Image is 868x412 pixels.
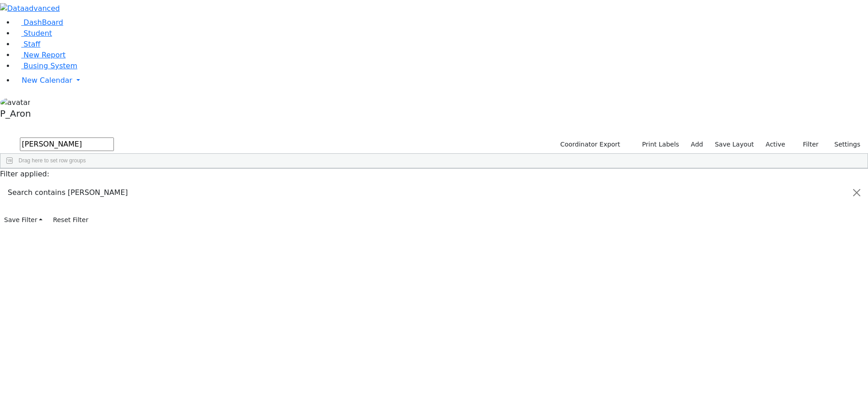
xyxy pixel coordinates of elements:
[14,18,63,27] a: DashBoard
[24,29,52,38] span: Student
[24,40,40,48] span: Staff
[24,62,77,70] span: Busing System
[19,157,86,164] span: Drag here to set row groups
[20,137,114,151] input: Search
[24,51,66,59] span: New Report
[823,137,864,152] button: Settings
[14,51,66,59] a: New Report
[687,137,707,152] a: Add
[14,71,868,90] a: New Calendar
[846,180,868,205] button: Close
[22,76,72,85] span: New Calendar
[14,29,52,38] a: Student
[14,62,77,70] a: Busing System
[632,137,683,152] button: Print Labels
[711,137,758,152] button: Save Layout
[49,213,92,227] button: Reset Filter
[762,137,789,152] label: Active
[14,40,40,48] a: Staff
[24,18,63,27] span: DashBoard
[554,137,624,152] button: Coordinator Export
[791,137,823,152] button: Filter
